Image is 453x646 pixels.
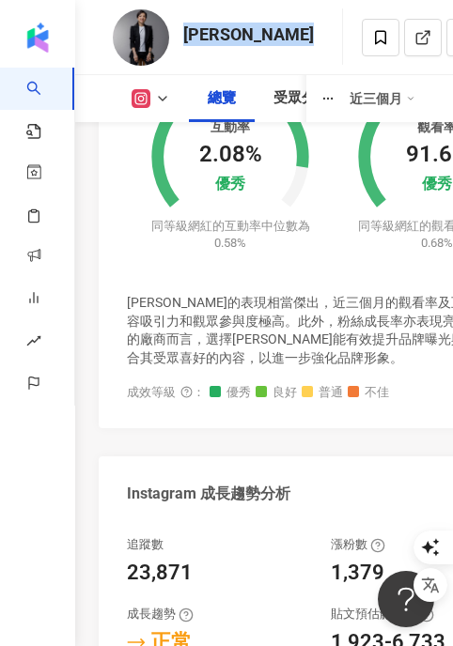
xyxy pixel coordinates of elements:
a: search [26,68,64,141]
span: rise [26,322,41,364]
img: logo icon [23,23,53,53]
div: 總覽 [208,87,236,110]
span: 0.68% [421,236,453,250]
div: 互動率 [211,119,250,134]
div: 受眾分析 [273,87,330,110]
div: 2.08% [199,142,262,168]
span: 不佳 [348,386,389,400]
div: 優秀 [422,176,452,193]
img: KOL Avatar [113,9,169,66]
div: 1,379 [331,559,384,588]
div: 優秀 [215,176,245,193]
div: 近三個月 [350,84,415,114]
div: 23,871 [127,559,193,588]
div: 漲粉數 [331,536,385,553]
span: 優秀 [210,386,251,400]
div: 追蹤數 [127,536,164,553]
div: 同等級網紅的互動率中位數為 [148,218,313,252]
span: 良好 [256,386,297,400]
div: 成長趨勢 [127,606,194,623]
div: Instagram 成長趨勢分析 [127,484,290,504]
iframe: Help Scout Beacon - Open [378,571,434,627]
span: 0.58% [214,236,246,250]
div: 貼文預估觸及數 [331,606,434,623]
div: [PERSON_NAME] [183,23,314,46]
span: 普通 [302,386,343,400]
